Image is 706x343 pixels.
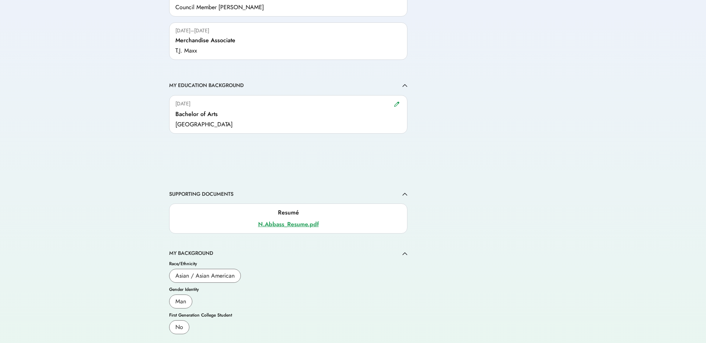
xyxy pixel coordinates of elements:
div: Resumé [278,208,299,217]
div: SUPPORTING DOCUMENTS [169,191,233,198]
div: MY EDUCATION BACKGROUND [169,82,244,89]
div: Merchandise Associate [175,36,235,45]
div: MY BACKGROUND [169,250,213,257]
div: [DATE] [175,100,190,108]
div: [DATE]–[DATE] [175,27,209,35]
div: T.J. Maxx [175,46,197,55]
img: caret-up.svg [402,192,407,196]
img: caret-up.svg [402,84,407,87]
div: Gender Identity [169,287,407,292]
div: [GEOGRAPHIC_DATA] [175,120,233,129]
div: Race/Ethnicity [169,261,407,266]
div: Man [175,297,186,306]
a: N.Abbass_Resume.pdf [175,220,401,229]
img: pencil.svg [394,101,400,107]
div: No [175,323,183,332]
img: caret-up.svg [402,252,407,255]
div: Bachelor of Arts [175,110,218,119]
div: First Generation College Student [169,313,407,317]
div: Council Member [PERSON_NAME] [175,3,264,12]
div: Asian / Asian American [175,271,235,280]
